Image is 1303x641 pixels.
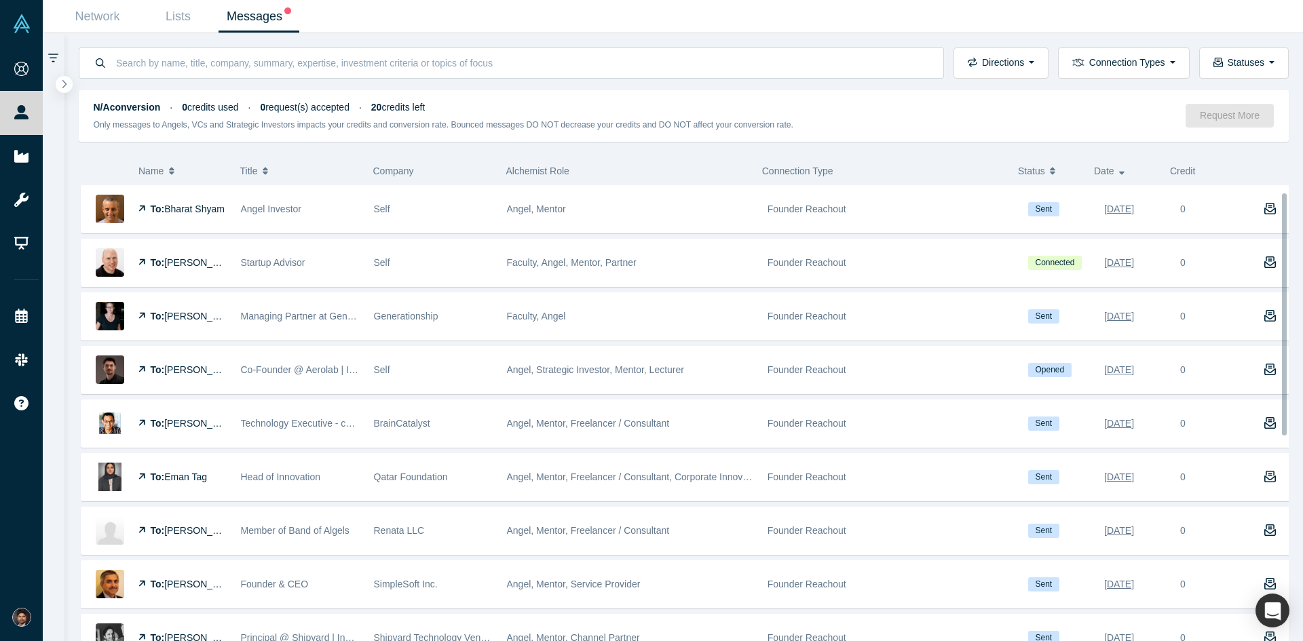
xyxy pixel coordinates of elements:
button: Status [1018,157,1080,185]
span: Founder Reachout [768,525,846,536]
span: Co-Founder @ Aerolab | Investor | Mentor | Advisor | Board of Directors @ SoDA [241,364,581,375]
span: Managing Partner at Generationship [241,311,394,322]
span: Renata LLC [374,525,425,536]
img: Shine Oovattil's Account [12,608,31,627]
span: Faculty, Angel [507,311,566,322]
span: [PERSON_NAME] [164,311,242,322]
span: Sent [1028,577,1059,591]
a: Lists [138,1,219,33]
span: Opened [1028,363,1072,377]
button: Date [1094,157,1156,185]
span: Generationship [374,311,438,322]
span: Angel, Mentor, Freelancer / Consultant, Corporate Innovator [507,471,759,482]
span: [PERSON_NAME] [164,364,242,375]
span: SimpleSoft Inc. [374,579,438,589]
strong: To: [151,311,165,322]
span: Sent [1028,416,1059,431]
button: Connection Types [1058,47,1189,79]
button: Title [240,157,359,185]
span: [PERSON_NAME] [164,418,242,429]
span: Founder Reachout [768,311,846,322]
div: [DATE] [1104,572,1134,596]
span: · [248,102,251,113]
span: [PERSON_NAME] [164,257,242,268]
span: Founder Reachout [768,579,846,589]
a: Network [57,1,138,33]
span: Bharat Shyam [164,203,225,214]
span: [PERSON_NAME] [164,579,242,589]
span: Member of Band of Algels [241,525,350,536]
span: Sent [1028,309,1059,324]
span: Founder Reachout [768,257,846,268]
span: credits used [182,102,238,113]
input: Search by name, title, company, summary, expertise, investment criteria or topics of focus [115,47,929,79]
a: Messages [219,1,299,33]
span: Faculty, Angel, Mentor, Partner [507,257,637,268]
div: [DATE] [1104,519,1134,543]
span: Angel, Mentor, Freelancer / Consultant [507,418,670,429]
strong: To: [151,525,165,536]
span: Startup Advisor [241,257,305,268]
img: Bharat Shyam's Profile Image [96,195,124,223]
span: Sent [1028,524,1059,538]
div: [DATE] [1104,197,1134,221]
span: Angel, Mentor [507,203,566,214]
span: Angel, Mentor, Service Provider [507,579,641,589]
span: request(s) accepted [260,102,350,113]
div: 0 [1180,309,1186,324]
img: Eman Tag's Profile Image [96,463,124,491]
span: Angel, Strategic Investor, Mentor, Lecturer [507,364,684,375]
span: Sent [1028,202,1059,216]
span: Self [374,364,390,375]
span: [PERSON_NAME] [164,525,242,536]
span: Founder & CEO [241,579,309,589]
strong: To: [151,471,165,482]
span: Self [374,203,390,214]
div: 0 [1180,577,1186,591]
strong: 20 [371,102,382,113]
span: Founder Reachout [768,364,846,375]
div: [DATE] [1104,305,1134,328]
span: Name [138,157,164,185]
span: Title [240,157,258,185]
div: 0 [1180,363,1186,377]
img: Rachel Chalmers's Profile Image [96,302,124,330]
span: · [359,102,362,113]
span: Alchemist Role [506,166,569,176]
span: Angel, Mentor, Freelancer / Consultant [507,525,670,536]
div: 0 [1180,524,1186,538]
span: Founder Reachout [768,203,846,214]
span: Angel Investor [241,203,302,214]
button: Directions [953,47,1049,79]
span: Qatar Foundation [374,471,448,482]
strong: To: [151,418,165,429]
button: Name [138,157,226,185]
div: 0 [1180,256,1186,270]
span: BrainCatalyst [374,418,430,429]
span: Connection Type [762,166,833,176]
strong: To: [151,203,165,214]
div: [DATE] [1104,412,1134,435]
div: 0 [1180,470,1186,484]
img: Peter Hsi's Profile Image [96,516,124,545]
span: · [170,102,172,113]
img: Raj Mukherjee's Profile Image [96,409,124,438]
span: Eman Tag [164,471,207,482]
strong: 0 [182,102,187,113]
span: Company [373,166,414,176]
strong: To: [151,257,165,268]
strong: N/A conversion [94,102,161,113]
strong: To: [151,579,165,589]
strong: 0 [260,102,265,113]
span: Founder Reachout [768,418,846,429]
span: Status [1018,157,1045,185]
span: Connected [1028,256,1082,270]
span: Founder Reachout [768,471,846,482]
span: credits left [371,102,425,113]
div: [DATE] [1104,358,1134,382]
span: Date [1094,157,1114,185]
span: Sent [1028,470,1059,484]
div: [DATE] [1104,251,1134,275]
button: Statuses [1199,47,1289,79]
div: 0 [1180,202,1186,216]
